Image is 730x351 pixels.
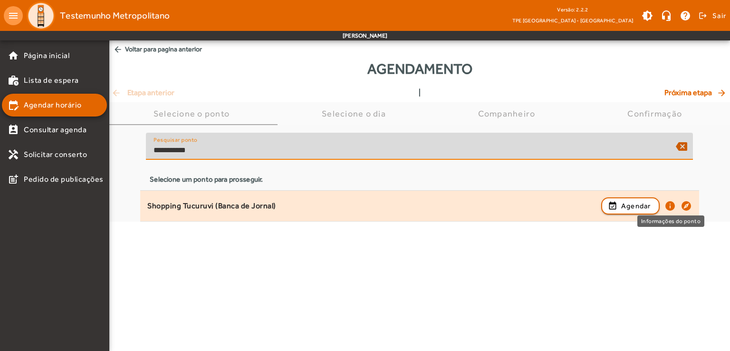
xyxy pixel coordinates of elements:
[8,149,19,160] mat-icon: handyman
[24,149,87,160] span: Solicitar conserto
[367,58,472,79] span: Agendamento
[24,174,104,185] span: Pedido de publicações
[8,124,19,136] mat-icon: perm_contact_calendar
[512,4,633,16] div: Versão: 2.2.2
[697,9,726,23] button: Sair
[627,109,686,118] div: Confirmação
[60,8,170,23] span: Testemunho Metropolitano
[637,215,704,227] div: Informações do ponto
[23,1,170,30] a: Testemunho Metropolitano
[8,174,19,185] mat-icon: post_add
[664,87,728,98] span: Próxima etapa
[621,200,651,212] span: Agendar
[8,75,19,86] mat-icon: work_history
[113,45,123,54] mat-icon: arrow_back
[478,109,539,118] div: Companheiro
[717,88,728,97] mat-icon: arrow_forward
[154,136,197,143] mat-label: Pesquisar ponto
[24,124,86,136] span: Consultar agenda
[4,6,23,25] mat-icon: menu
[24,50,69,61] span: Página inicial
[664,200,676,212] mat-icon: info
[322,109,390,118] div: Selecione o dia
[27,1,55,30] img: Logo TPE
[8,99,19,111] mat-icon: edit_calendar
[8,50,19,61] mat-icon: home
[681,200,692,212] mat-icon: explore
[419,87,421,98] span: |
[24,75,79,86] span: Lista de espera
[601,197,660,214] button: Agendar
[671,135,693,158] mat-icon: backspace
[109,40,730,58] span: Voltar para pagina anterior
[512,16,633,25] span: TPE [GEOGRAPHIC_DATA] - [GEOGRAPHIC_DATA]
[147,201,596,211] div: Shopping Tucuruvi (Banca de Jornal)
[154,109,233,118] div: Selecione o ponto
[150,174,689,185] div: Selecione um ponto para prosseguir.
[24,99,82,111] span: Agendar horário
[712,8,726,23] span: Sair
